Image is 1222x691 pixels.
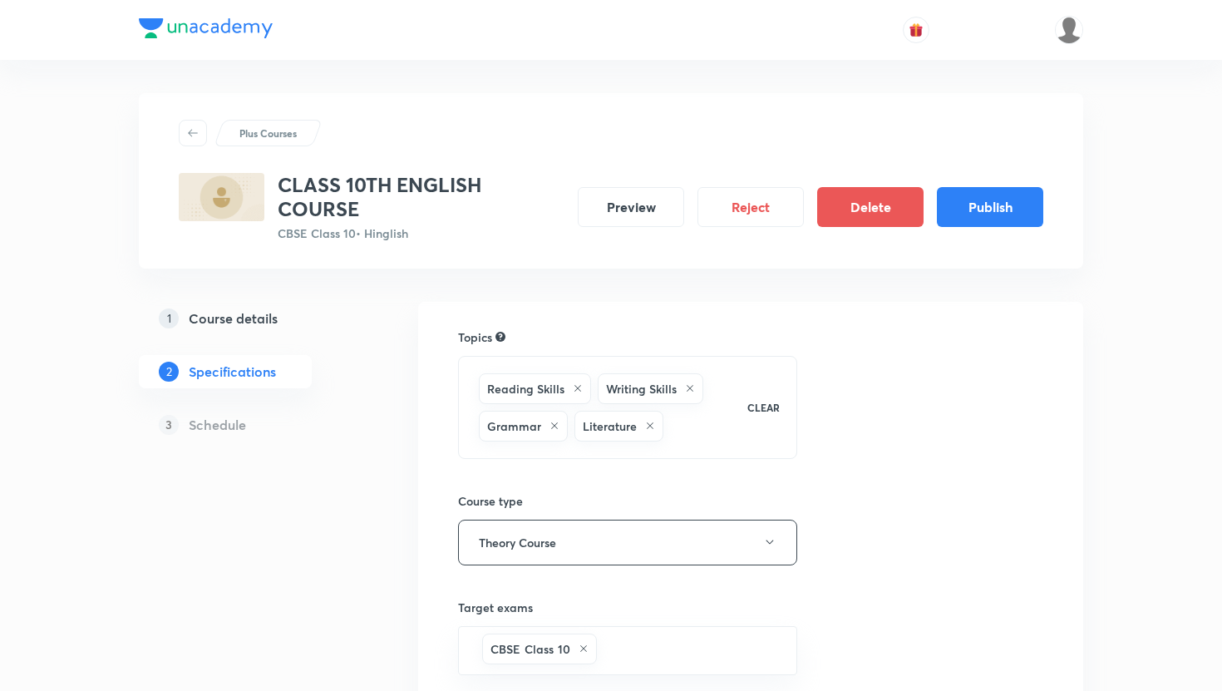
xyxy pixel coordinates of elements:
[1055,16,1083,44] img: Muzzamil
[606,380,677,397] h6: Writing Skills
[578,187,684,227] button: Preview
[139,18,273,38] img: Company Logo
[490,640,570,658] h6: CBSE Class 10
[189,415,246,435] h5: Schedule
[458,599,797,616] h6: Target exams
[159,308,179,328] p: 1
[495,329,505,344] div: Search for topics
[909,22,924,37] img: avatar
[189,362,276,382] h5: Specifications
[697,187,804,227] button: Reject
[239,126,297,141] p: Plus Courses
[487,380,564,397] h6: Reading Skills
[458,328,492,346] h6: Topics
[458,492,797,510] h6: Course type
[278,173,564,221] h3: CLASS 10TH ENGLISH COURSE
[179,173,264,221] img: 9486FA7A-4150-46A3-AD8B-FEA735F51833_plus.png
[937,187,1043,227] button: Publish
[817,187,924,227] button: Delete
[487,417,541,435] h6: Grammar
[159,415,179,435] p: 3
[458,520,797,565] button: Theory Course
[583,417,637,435] h6: Literature
[787,649,791,652] button: Open
[747,400,780,415] p: CLEAR
[189,308,278,328] h5: Course details
[903,17,929,43] button: avatar
[278,225,564,242] p: CBSE Class 10 • Hinglish
[139,302,365,335] a: 1Course details
[159,362,179,382] p: 2
[139,18,273,42] a: Company Logo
